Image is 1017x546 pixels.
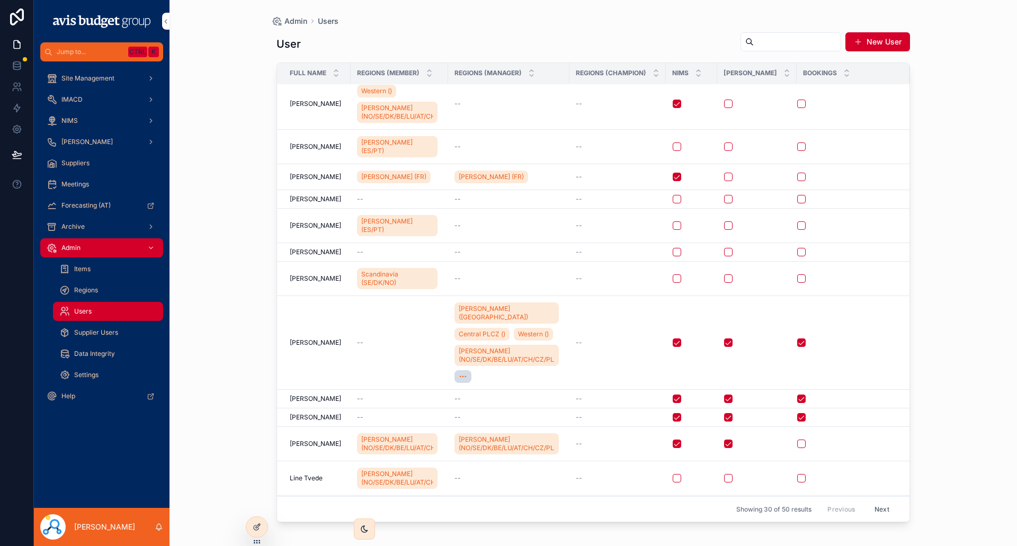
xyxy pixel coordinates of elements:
[803,69,837,77] span: Bookings
[290,173,344,181] a: [PERSON_NAME]
[74,307,92,316] span: Users
[40,196,163,215] a: Forecasting (AT)
[454,302,559,324] a: [PERSON_NAME] ([GEOGRAPHIC_DATA])
[459,330,505,338] span: Central PLCZ ()
[357,168,442,185] a: [PERSON_NAME] (FR)
[576,413,582,422] span: --
[454,195,461,203] span: --
[361,217,433,234] span: [PERSON_NAME] (ES/PT)
[357,413,363,422] span: --
[454,274,563,283] a: --
[736,505,811,514] span: Showing 30 of 50 results
[61,392,75,400] span: Help
[40,387,163,406] a: Help
[576,440,659,448] a: --
[357,195,363,203] span: --
[357,136,438,157] a: [PERSON_NAME] (ES/PT)
[290,440,341,448] span: [PERSON_NAME]
[290,195,341,203] span: [PERSON_NAME]
[361,470,433,487] span: [PERSON_NAME] (NO/SE/DK/BE/LU/AT/CH/CZ/PL)
[454,474,461,482] span: --
[61,222,85,231] span: Archive
[454,433,559,454] a: [PERSON_NAME] (NO/SE/DK/BE/LU/AT/CH/CZ/PL)
[454,328,510,341] a: Central PLCZ ()
[357,338,363,347] span: --
[454,195,563,203] a: --
[290,413,344,422] a: [PERSON_NAME]
[357,248,363,256] span: --
[290,100,341,108] span: [PERSON_NAME]
[40,217,163,236] a: Archive
[576,474,582,482] span: --
[290,338,344,347] a: [PERSON_NAME]
[357,468,438,489] a: [PERSON_NAME] (NO/SE/DK/BE/LU/AT/CH/CZ/PL)
[61,201,111,210] span: Forecasting (AT)
[61,244,81,252] span: Admin
[357,266,442,291] a: Scandinavia (SE/DK/NO)
[867,501,897,517] button: Next
[53,302,163,321] a: Users
[290,474,323,482] span: Line Tvede
[40,42,163,61] button: Jump to...CtrlK
[290,274,341,283] span: [PERSON_NAME]
[53,259,163,279] a: Items
[357,134,442,159] a: [PERSON_NAME] (ES/PT)
[576,248,582,256] span: --
[290,100,344,108] a: [PERSON_NAME]
[724,69,777,77] span: [PERSON_NAME]
[454,100,461,108] span: --
[128,47,147,57] span: Ctrl
[284,16,307,26] span: Admin
[357,85,396,97] a: Western ()
[459,173,524,181] span: [PERSON_NAME] (FR)
[454,168,563,185] a: [PERSON_NAME] (FR)
[576,142,582,151] span: --
[361,87,392,95] span: Western ()
[357,268,438,289] a: Scandinavia (SE/DK/NO)
[74,371,99,379] span: Settings
[576,274,659,283] a: --
[272,16,307,26] a: Admin
[454,248,461,256] span: --
[845,32,910,51] button: New User
[454,345,559,366] a: [PERSON_NAME] (NO/SE/DK/BE/LU/AT/CH/CZ/PL)
[576,395,659,403] a: --
[459,435,555,452] span: [PERSON_NAME] (NO/SE/DK/BE/LU/AT/CH/CZ/PL)
[40,69,163,88] a: Site Management
[276,37,301,51] h1: User
[357,195,442,203] a: --
[40,111,163,130] a: NIMS
[514,328,553,341] a: Western ()
[53,344,163,363] a: Data Integrity
[357,338,442,347] a: --
[454,248,563,256] a: --
[361,270,433,287] span: Scandinavia (SE/DK/NO)
[357,248,442,256] a: --
[290,395,341,403] span: [PERSON_NAME]
[53,365,163,384] a: Settings
[74,328,118,337] span: Supplier Users
[357,433,438,454] a: [PERSON_NAME] (NO/SE/DK/BE/LU/AT/CH/CZ/PL)
[576,195,659,203] a: --
[454,221,563,230] a: --
[576,474,659,482] a: --
[290,440,344,448] a: [PERSON_NAME]
[454,142,563,151] a: --
[576,338,659,347] a: --
[61,138,113,146] span: [PERSON_NAME]
[61,95,83,104] span: IMACD
[290,248,344,256] a: [PERSON_NAME]
[576,248,659,256] a: --
[74,286,98,294] span: Regions
[290,195,344,203] a: [PERSON_NAME]
[454,395,461,403] span: --
[576,221,659,230] a: --
[290,142,344,151] a: [PERSON_NAME]
[357,215,438,236] a: [PERSON_NAME] (ES/PT)
[459,347,555,364] span: [PERSON_NAME] (NO/SE/DK/BE/LU/AT/CH/CZ/PL)
[318,16,338,26] span: Users
[454,300,563,385] a: [PERSON_NAME] ([GEOGRAPHIC_DATA])Central PLCZ ()Western ()[PERSON_NAME] (NO/SE/DK/BE/LU/AT/CH/CZ/PL)
[361,173,426,181] span: [PERSON_NAME] (FR)
[290,69,326,77] span: Full name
